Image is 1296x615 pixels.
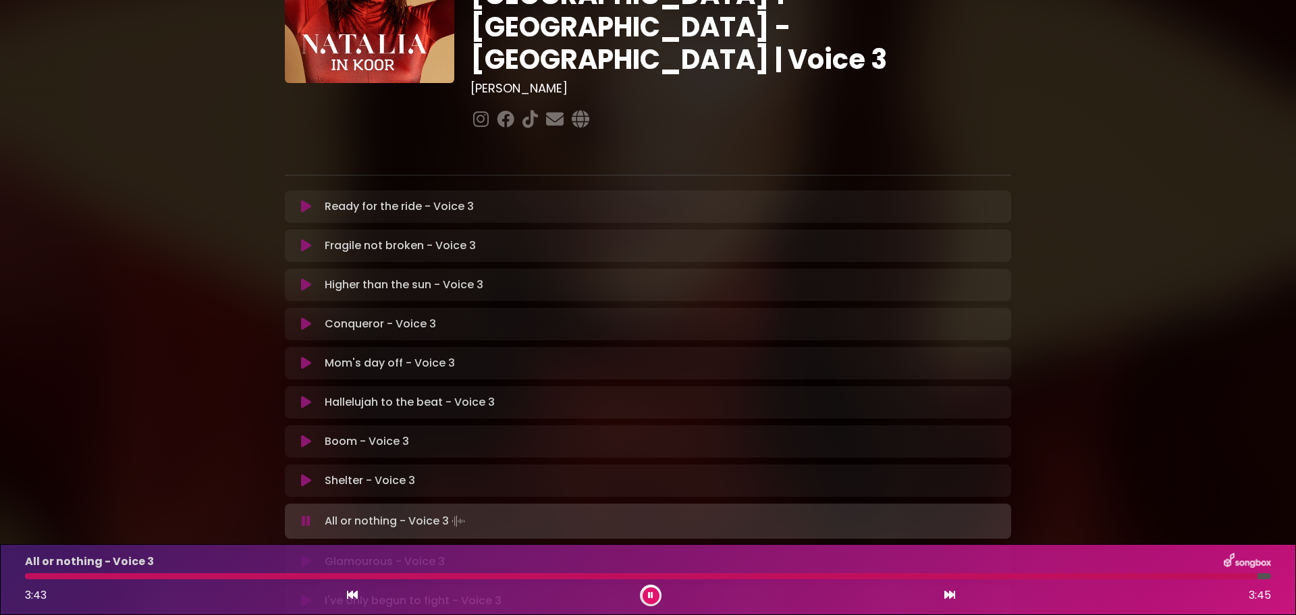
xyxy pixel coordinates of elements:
p: Boom - Voice 3 [325,433,409,450]
p: All or nothing - Voice 3 [325,512,468,531]
h3: [PERSON_NAME] [470,81,1011,96]
p: Mom's day off - Voice 3 [325,355,455,371]
img: songbox-logo-white.png [1224,553,1271,570]
img: waveform4.gif [449,512,468,531]
p: All or nothing - Voice 3 [25,554,154,570]
span: 3:45 [1249,587,1271,604]
p: Ready for the ride - Voice 3 [325,198,474,215]
p: Shelter - Voice 3 [325,473,415,489]
p: Higher than the sun - Voice 3 [325,277,483,293]
p: Fragile not broken - Voice 3 [325,238,476,254]
p: Hallelujah to the beat - Voice 3 [325,394,495,410]
span: 3:43 [25,587,47,603]
p: Conqueror - Voice 3 [325,316,436,332]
